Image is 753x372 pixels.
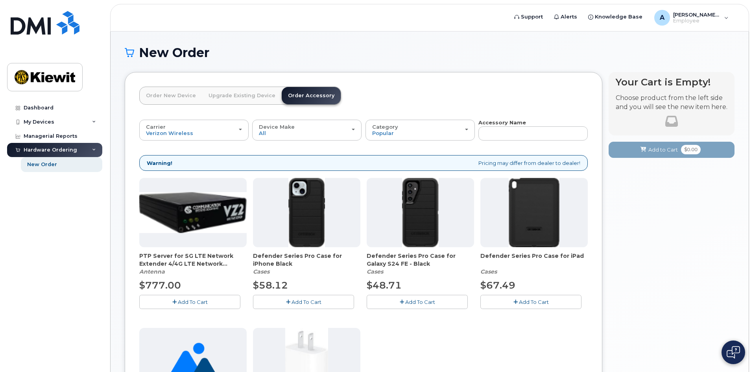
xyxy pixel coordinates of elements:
[139,155,588,171] div: Pricing may differ from dealer to dealer!
[405,299,435,305] span: Add To Cart
[616,77,727,87] h4: Your Cart is Empty!
[139,279,181,291] span: $777.00
[681,145,701,154] span: $0.00
[367,295,468,309] button: Add To Cart
[480,252,588,276] div: Defender Series Pro Case for iPad
[253,268,269,275] em: Cases
[372,130,394,136] span: Popular
[259,130,266,136] span: All
[609,142,735,158] button: Add to Cart $0.00
[480,295,581,309] button: Add To Cart
[616,94,727,112] p: Choose product from the left side and you will see the new item here.
[252,120,362,140] button: Device Make All
[140,87,202,104] a: Order New Device
[402,178,438,247] img: defenders23fe.png
[480,279,515,291] span: $67.49
[365,120,475,140] button: Category Popular
[253,252,360,276] div: Defender Series Pro Case for iPhone Black
[367,279,402,291] span: $48.71
[288,178,325,247] img: defenderiphone14.png
[139,252,247,268] span: PTP Server for 5G LTE Network Extender 4/4G LTE Network Extender 3
[367,268,383,275] em: Cases
[139,192,247,233] img: Casa_Sysem.png
[253,295,354,309] button: Add To Cart
[509,178,559,247] img: defenderipad10thgen.png
[202,87,282,104] a: Upgrade Existing Device
[139,295,240,309] button: Add To Cart
[253,279,288,291] span: $58.12
[480,268,497,275] em: Cases
[478,119,526,126] strong: Accessory Name
[727,346,740,359] img: Open chat
[178,299,208,305] span: Add To Cart
[648,146,678,154] span: Add to Cart
[139,268,165,275] em: Antenna
[147,159,172,167] strong: Warning!
[146,130,193,136] span: Verizon Wireless
[292,299,321,305] span: Add To Cart
[259,124,295,130] span: Device Make
[372,124,398,130] span: Category
[253,252,360,268] span: Defender Series Pro Case for iPhone Black
[367,252,474,268] span: Defender Series Pro Case for Galaxy S24 FE - Black
[139,120,249,140] button: Carrier Verizon Wireless
[125,46,735,59] h1: New Order
[146,124,166,130] span: Carrier
[480,252,588,268] span: Defender Series Pro Case for iPad
[367,252,474,276] div: Defender Series Pro Case for Galaxy S24 FE - Black
[519,299,549,305] span: Add To Cart
[282,87,341,104] a: Order Accessory
[139,252,247,276] div: PTP Server for 5G LTE Network Extender 4/4G LTE Network Extender 3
